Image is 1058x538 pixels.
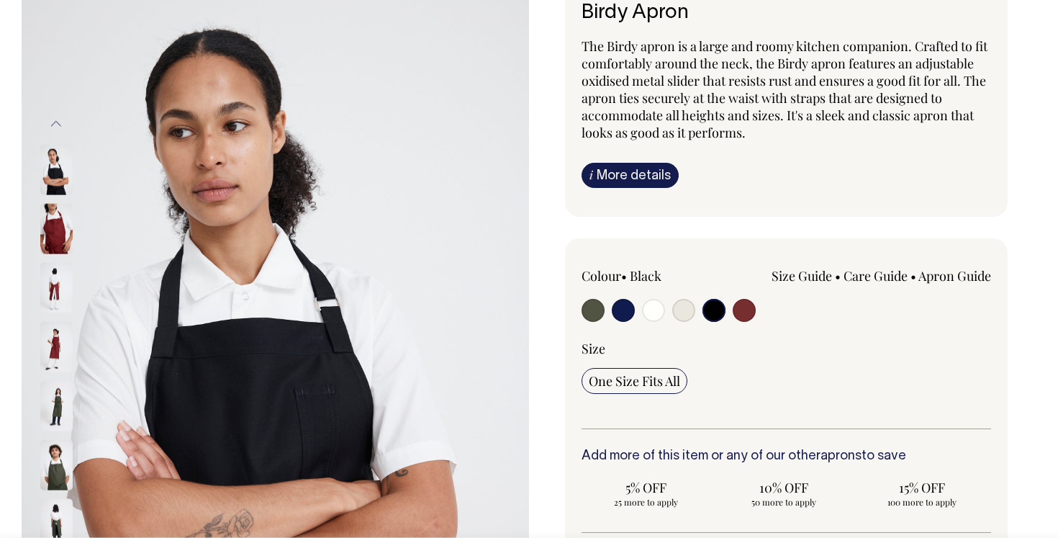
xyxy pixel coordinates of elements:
img: olive [40,380,73,431]
input: One Size Fits All [582,368,687,394]
span: 25 more to apply [589,496,704,508]
input: 5% OFF 25 more to apply [582,475,711,512]
span: • [621,267,627,284]
h6: Add more of this item or any of our other to save [582,449,991,464]
img: olive [40,439,73,490]
div: Size [582,340,991,357]
div: Colour [582,267,746,284]
span: 100 more to apply [864,496,980,508]
span: 5% OFF [589,479,704,496]
img: burgundy [40,262,73,313]
a: iMore details [582,163,679,188]
span: • [835,267,841,284]
span: One Size Fits All [589,372,680,390]
img: Birdy Apron [40,321,73,372]
button: Previous [45,108,67,140]
input: 10% OFF 50 more to apply [720,475,849,512]
span: • [910,267,916,284]
span: The Birdy apron is a large and roomy kitchen companion. Crafted to fit comfortably around the nec... [582,37,987,141]
a: Apron Guide [918,267,991,284]
a: Size Guide [772,267,832,284]
label: Black [630,267,661,284]
img: burgundy [40,203,73,254]
span: 15% OFF [864,479,980,496]
span: 10% OFF [727,479,842,496]
img: black [40,144,73,194]
a: Care Guide [844,267,908,284]
a: aprons [820,450,862,462]
h1: Birdy Apron [582,2,991,24]
input: 15% OFF 100 more to apply [857,475,987,512]
span: 50 more to apply [727,496,842,508]
span: i [589,167,593,182]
